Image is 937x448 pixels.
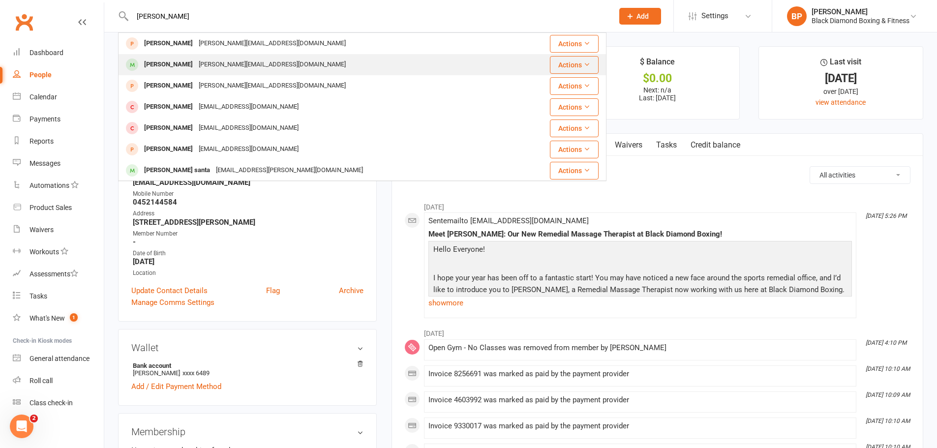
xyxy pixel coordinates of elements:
a: General attendance kiosk mode [13,348,104,370]
div: Payments [30,115,60,123]
strong: - [133,238,363,246]
button: Actions [550,35,599,53]
strong: 0452144584 [133,198,363,207]
a: Tasks [649,134,684,156]
div: Roll call [30,377,53,385]
a: Credit balance [684,134,747,156]
a: Reports [13,130,104,152]
div: [EMAIL_ADDRESS][DOMAIN_NAME] [196,142,302,156]
a: Product Sales [13,197,104,219]
a: show more [428,296,852,310]
i: [DATE] 10:09 AM [866,391,910,398]
strong: [EMAIL_ADDRESS][DOMAIN_NAME] [133,178,363,187]
p: I hope your year has been off to a fantastic start! You may have noticed a new face around the sp... [431,272,849,298]
div: Dashboard [30,49,63,57]
div: BP [787,6,807,26]
a: Add / Edit Payment Method [131,381,221,392]
i: [DATE] 10:10 AM [866,365,910,372]
div: Member Number [133,229,363,239]
h3: Wallet [131,342,363,353]
a: Update Contact Details [131,285,208,297]
div: Invoice 4603992 was marked as paid by the payment provider [428,396,852,404]
div: Location [133,269,363,278]
p: Hello Everyone! [431,243,849,258]
div: Address [133,209,363,218]
div: Tasks [30,292,47,300]
div: [PERSON_NAME] [141,100,196,114]
a: Clubworx [12,10,36,34]
span: 2 [30,415,38,422]
span: Sent email to [EMAIL_ADDRESS][DOMAIN_NAME] [428,216,589,225]
a: What's New1 [13,307,104,329]
div: Automations [30,181,69,189]
a: Flag [266,285,280,297]
div: [PERSON_NAME][EMAIL_ADDRESS][DOMAIN_NAME] [196,79,349,93]
div: [PERSON_NAME] [141,142,196,156]
h3: Activity [404,166,910,181]
div: People [30,71,52,79]
strong: [DATE] [133,257,363,266]
button: Actions [550,77,599,95]
a: Tasks [13,285,104,307]
div: [PERSON_NAME] santa [141,163,213,178]
i: [DATE] 10:10 AM [866,418,910,424]
div: Meet [PERSON_NAME]: Our New Remedial Massage Therapist at Black Diamond Boxing! [428,230,852,239]
div: Invoice 9330017 was marked as paid by the payment provider [428,422,852,430]
div: [PERSON_NAME][EMAIL_ADDRESS][DOMAIN_NAME] [196,36,349,51]
button: Actions [550,162,599,179]
span: Add [636,12,649,20]
button: Actions [550,141,599,158]
p: Next: n/a Last: [DATE] [584,86,730,102]
li: [PERSON_NAME] [131,360,363,378]
span: xxxx 6489 [182,369,210,377]
button: Actions [550,98,599,116]
div: [PERSON_NAME] [812,7,909,16]
div: Open Gym - No Classes was removed from member by [PERSON_NAME] [428,344,852,352]
a: Workouts [13,241,104,263]
div: Reports [30,137,54,145]
div: [PERSON_NAME] [141,58,196,72]
div: Mobile Number [133,189,363,199]
a: view attendance [816,98,866,106]
div: General attendance [30,355,90,362]
div: [PERSON_NAME] [141,36,196,51]
div: [EMAIL_ADDRESS][DOMAIN_NAME] [196,121,302,135]
a: Archive [339,285,363,297]
a: Manage Comms Settings [131,297,214,308]
i: [DATE] 5:26 PM [866,212,907,219]
div: Calendar [30,93,57,101]
h3: Membership [131,426,363,437]
div: Invoice 8256691 was marked as paid by the payment provider [428,370,852,378]
div: [PERSON_NAME][EMAIL_ADDRESS][DOMAIN_NAME] [196,58,349,72]
div: What's New [30,314,65,322]
a: Dashboard [13,42,104,64]
i: [DATE] 4:10 PM [866,339,907,346]
div: Date of Birth [133,249,363,258]
button: Add [619,8,661,25]
a: Payments [13,108,104,130]
a: Messages [13,152,104,175]
strong: [STREET_ADDRESS][PERSON_NAME] [133,218,363,227]
strong: Bank account [133,362,359,369]
div: [EMAIL_ADDRESS][DOMAIN_NAME] [196,100,302,114]
span: Settings [701,5,728,27]
div: [DATE] [768,73,914,84]
div: $ Balance [640,56,675,73]
div: [PERSON_NAME] [141,121,196,135]
div: Workouts [30,248,59,256]
div: Assessments [30,270,78,278]
a: Assessments [13,263,104,285]
a: Waivers [13,219,104,241]
a: Roll call [13,370,104,392]
div: Waivers [30,226,54,234]
div: $0.00 [584,73,730,84]
iframe: Intercom live chat [10,415,33,438]
input: Search... [129,9,606,23]
div: Class check-in [30,399,73,407]
li: [DATE] [404,197,910,212]
button: Actions [550,119,599,137]
button: Actions [550,56,599,74]
li: [DATE] [404,323,910,339]
span: 1 [70,313,78,322]
div: Black Diamond Boxing & Fitness [812,16,909,25]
